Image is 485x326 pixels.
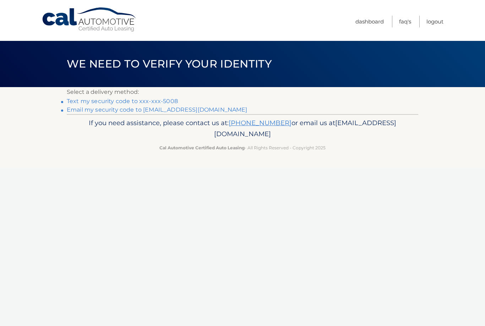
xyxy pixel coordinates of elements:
[42,7,137,32] a: Cal Automotive
[67,106,247,113] a: Email my security code to [EMAIL_ADDRESS][DOMAIN_NAME]
[67,57,272,70] span: We need to verify your identity
[355,16,384,27] a: Dashboard
[67,98,178,105] a: Text my security code to xxx-xxx-5008
[426,16,443,27] a: Logout
[399,16,411,27] a: FAQ's
[71,144,414,151] p: - All Rights Reserved - Copyright 2025
[67,87,418,97] p: Select a delivery method:
[71,117,414,140] p: If you need assistance, please contact us at: or email us at
[159,145,245,150] strong: Cal Automotive Certified Auto Leasing
[229,119,291,127] a: [PHONE_NUMBER]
